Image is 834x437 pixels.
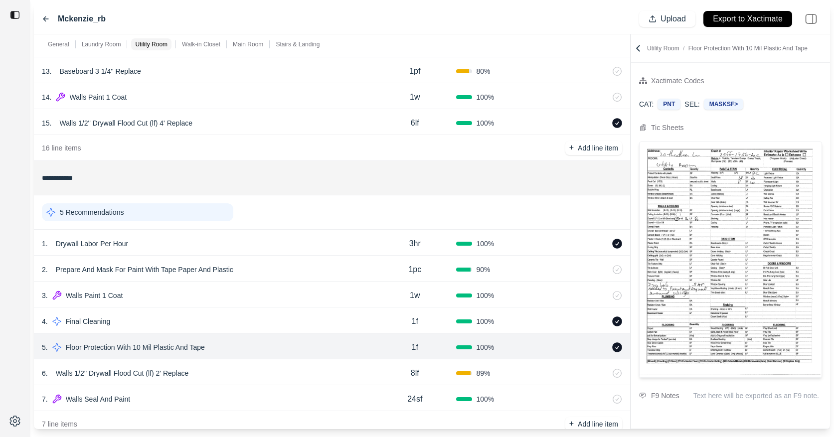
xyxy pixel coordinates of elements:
p: 6 . [42,368,48,378]
p: CAT: [639,99,654,109]
p: 4 . [42,316,48,326]
p: 7 line items [42,419,77,429]
span: 100 % [476,394,494,404]
label: Mckenzie_rb [58,13,106,25]
p: Main Room [233,40,263,48]
p: 2 . [42,265,48,275]
span: / [679,45,688,52]
p: Add line item [578,419,618,429]
p: General [48,40,69,48]
span: 100 % [476,92,494,102]
div: Xactimate Codes [651,75,704,87]
p: Add line item [578,143,618,153]
p: Walk-in Closet [182,40,220,48]
span: Floor Protection With 10 Mil Plastic And Tape [688,45,808,52]
p: + [569,142,574,153]
p: 7 . [42,394,48,404]
span: 100 % [476,118,494,128]
p: Walls Paint 1 Coat [65,90,131,104]
p: Walls 1/2'' Drywall Flood Cut (lf) 2' Replace [52,366,193,380]
p: Text here will be exported as an F9 note. [693,391,822,401]
div: PNT [658,99,680,110]
button: Export to Xactimate [703,11,792,27]
p: Utility Room [135,40,167,48]
button: +Add line item [565,417,622,431]
p: 1 . [42,239,48,249]
p: Final Cleaning [62,314,115,328]
p: 13 . [42,66,51,76]
p: 3hr [409,238,421,250]
p: Utility Room [647,44,808,52]
p: 3 . [42,291,48,300]
span: 100 % [476,316,494,326]
button: Upload [639,11,695,27]
p: Prepare And Mask For Paint With Tape Paper And Plastic [52,263,237,277]
p: 15 . [42,118,51,128]
img: right-panel.svg [800,8,822,30]
span: 100 % [476,342,494,352]
p: + [569,418,574,430]
p: 1f [412,315,418,327]
p: 24sf [407,393,422,405]
p: Drywall Labor Per Hour [52,237,133,251]
button: +Add line item [565,141,622,155]
div: F9 Notes [651,390,679,402]
p: Upload [661,13,686,25]
p: Walls 1/2'' Drywall Flood Cut (lf) 4' Replace [55,116,196,130]
p: Export to Xactimate [713,13,783,25]
p: Stairs & Landing [276,40,320,48]
div: Tic Sheets [651,122,684,134]
img: toggle sidebar [10,10,20,20]
p: Floor Protection With 10 Mil Plastic And Tape [62,340,209,354]
span: 90 % [476,265,490,275]
span: 100 % [476,291,494,300]
p: 14 . [42,92,51,102]
p: 5 Recommendations [60,207,124,217]
span: 89 % [476,368,490,378]
p: Laundry Room [82,40,121,48]
p: Walls Seal And Paint [62,392,134,406]
p: 5 . [42,342,48,352]
p: 16 line items [42,143,81,153]
img: comment [639,393,646,399]
p: 6lf [411,117,419,129]
p: Baseboard 3 1/4'' Replace [55,64,145,78]
p: 1w [410,91,420,103]
span: 80 % [476,66,490,76]
p: 1pc [408,264,421,276]
p: 8lf [411,367,419,379]
p: 1f [412,341,418,353]
p: 1pf [409,65,420,77]
p: 1w [410,290,420,301]
p: SEL: [684,99,699,109]
img: Cropped Image [640,142,822,377]
div: MASKSF> [704,99,744,110]
span: 100 % [476,239,494,249]
p: Walls Paint 1 Coat [62,289,127,302]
